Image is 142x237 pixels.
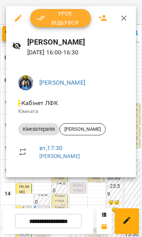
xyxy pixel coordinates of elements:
p: [DATE] 16:00 - 16:30 [27,48,130,57]
a: [PERSON_NAME] [39,79,85,86]
h6: [PERSON_NAME] [27,36,130,48]
img: d1dec607e7f372b62d1bb04098aa4c64.jpeg [18,75,33,90]
button: Урок відбувся [30,9,91,27]
a: вт , 17:30 [39,144,62,152]
p: Кімната [18,108,124,115]
a: [PERSON_NAME] [39,153,80,159]
span: [PERSON_NAME] [60,126,105,133]
span: Кінезіотерапія [18,126,59,133]
div: [PERSON_NAME] [59,123,106,135]
span: - Кабінет ЛФК [18,99,59,107]
span: Урок відбувся [36,9,85,27]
